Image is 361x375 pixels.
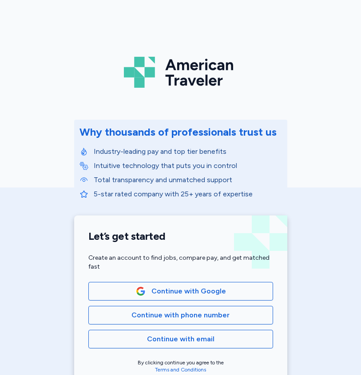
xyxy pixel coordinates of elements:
[136,286,146,296] img: Google Logo
[131,310,230,320] span: Continue with phone number
[147,334,214,344] span: Continue with email
[155,367,206,373] a: Terms and Conditions
[88,282,273,301] button: Google LogoContinue with Google
[88,359,273,373] div: By clicking continue you agree to the
[94,175,282,185] p: Total transparency and unmatched support
[79,125,277,139] div: Why thousands of professionals trust us
[151,286,226,297] span: Continue with Google
[88,330,273,348] button: Continue with email
[88,230,273,243] h1: Let’s get started
[94,189,282,199] p: 5-star rated company with 25+ years of expertise
[88,306,273,324] button: Continue with phone number
[94,146,282,157] p: Industry-leading pay and top tier benefits
[124,53,238,91] img: Logo
[94,160,282,171] p: Intuitive technology that puts you in control
[88,254,273,271] div: Create an account to find jobs, compare pay, and get matched fast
